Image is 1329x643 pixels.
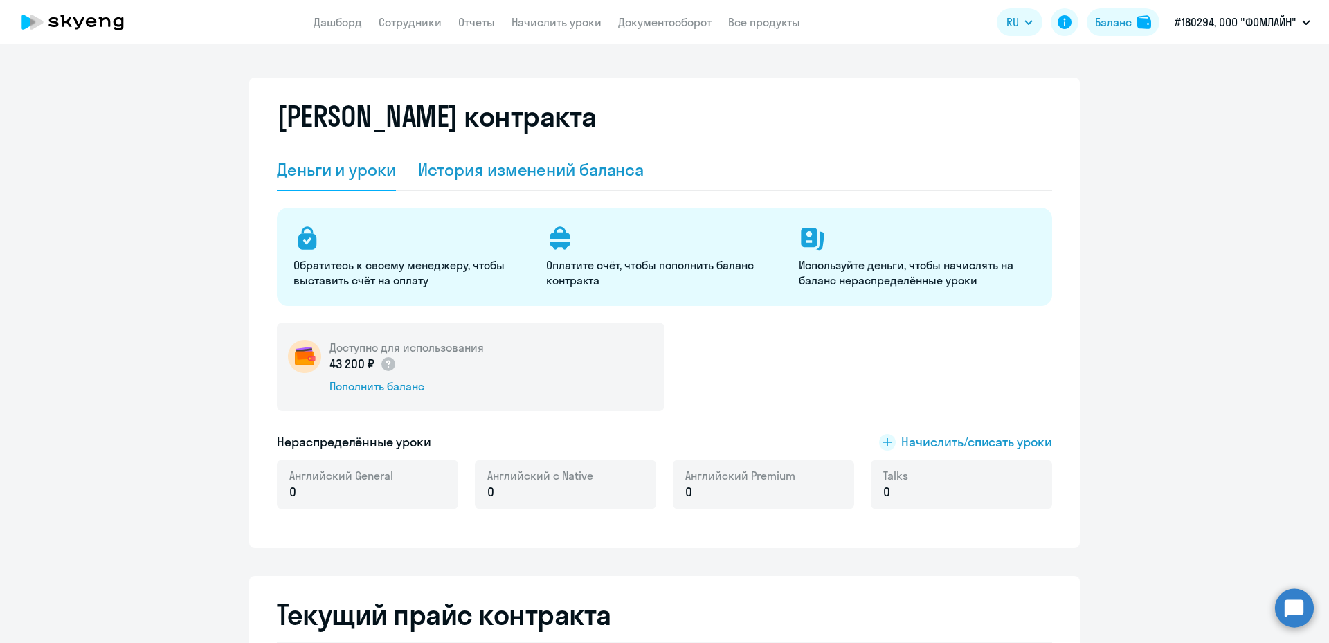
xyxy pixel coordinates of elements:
[293,257,530,288] p: Обратитесь к своему менеджеру, чтобы выставить счёт на оплату
[1168,6,1317,39] button: #180294, ООО "ФОМЛАЙН"
[458,15,495,29] a: Отчеты
[487,468,593,483] span: Английский с Native
[1006,14,1019,30] span: RU
[1175,14,1296,30] p: #180294, ООО "ФОМЛАЙН"
[288,340,321,373] img: wallet-circle.png
[277,159,396,181] div: Деньги и уроки
[329,340,484,355] h5: Доступно для использования
[277,598,1052,631] h2: Текущий прайс контракта
[1095,14,1132,30] div: Баланс
[329,379,484,394] div: Пополнить баланс
[289,468,393,483] span: Английский General
[997,8,1042,36] button: RU
[379,15,442,29] a: Сотрудники
[512,15,602,29] a: Начислить уроки
[901,433,1052,451] span: Начислить/списать уроки
[277,100,597,133] h2: [PERSON_NAME] контракта
[329,355,397,373] p: 43 200 ₽
[685,468,795,483] span: Английский Premium
[618,15,712,29] a: Документооборот
[418,159,644,181] div: История изменений баланса
[546,257,782,288] p: Оплатите счёт, чтобы пополнить баланс контракта
[1087,8,1159,36] button: Балансbalance
[883,468,908,483] span: Talks
[314,15,362,29] a: Дашборд
[277,433,431,451] h5: Нераспределённые уроки
[799,257,1035,288] p: Используйте деньги, чтобы начислять на баланс нераспределённые уроки
[487,483,494,501] span: 0
[883,483,890,501] span: 0
[685,483,692,501] span: 0
[728,15,800,29] a: Все продукты
[289,483,296,501] span: 0
[1137,15,1151,29] img: balance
